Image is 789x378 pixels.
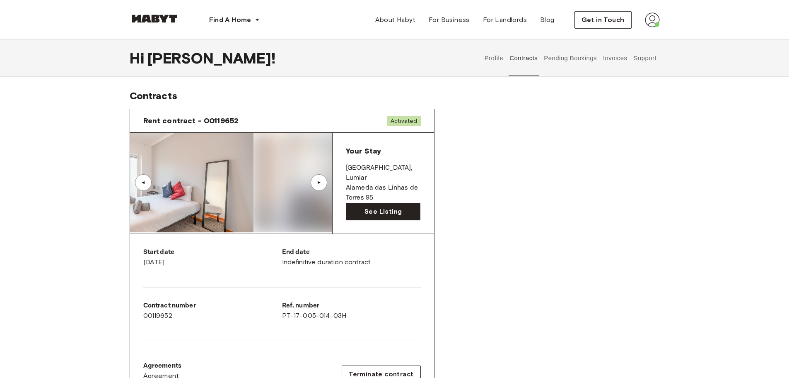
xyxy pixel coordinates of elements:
p: [GEOGRAPHIC_DATA] , Lumiar [346,163,421,183]
span: Rent contract - 00119652 [143,116,239,126]
p: Ref. number [282,301,421,311]
div: user profile tabs [481,40,659,76]
div: [DATE] [143,247,282,267]
span: Blog [540,15,555,25]
a: About Habyt [369,12,422,28]
button: Find A Home [203,12,266,28]
p: Agreements [143,361,182,371]
p: Alameda das Linhas de Torres 95 [346,183,421,203]
div: PT-17-005-014-03H [282,301,421,321]
img: Habyt [130,15,179,23]
span: Hi [130,49,147,67]
span: [PERSON_NAME] ! [147,49,275,67]
a: For Landlords [476,12,533,28]
a: See Listing [346,203,421,220]
div: 00119652 [143,301,282,321]
a: Blog [533,12,561,28]
span: For Landlords [483,15,527,25]
span: About Habyt [375,15,415,25]
p: Contract number [143,301,282,311]
a: For Business [422,12,476,28]
div: ▲ [315,180,323,185]
img: Image of the room [254,133,456,232]
span: See Listing [364,207,402,217]
div: Indefinitive duration contract [282,247,421,267]
button: Invoices [602,40,628,76]
span: Find A Home [209,15,251,25]
button: Profile [483,40,504,76]
span: Activated [387,116,420,126]
button: Contracts [509,40,539,76]
button: Support [632,40,658,76]
span: For Business [429,15,470,25]
span: Your Stay [346,146,381,156]
p: End date [282,247,421,257]
img: avatar [645,12,660,27]
div: ▲ [139,180,147,185]
span: Get in Touch [581,15,625,25]
img: Image of the room [51,133,253,232]
p: Start date [143,247,282,257]
span: Contracts [130,90,177,102]
button: Get in Touch [574,11,632,29]
button: Pending Bookings [543,40,598,76]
